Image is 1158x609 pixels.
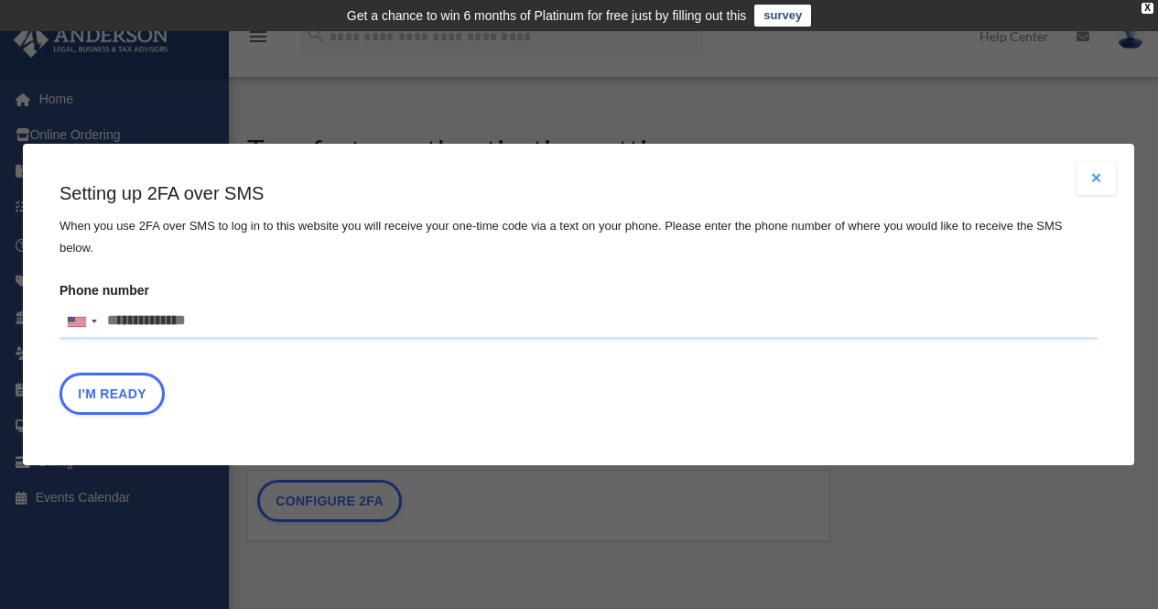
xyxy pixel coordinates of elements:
[60,304,103,339] div: United States: +1
[60,373,165,415] button: I'm Ready
[1142,3,1153,14] div: close
[60,215,1098,259] p: When you use 2FA over SMS to log in to this website you will receive your one-time code via a tex...
[60,180,1098,206] h3: Setting up 2FA over SMS
[60,277,1098,340] label: Phone number
[347,5,747,27] div: Get a chance to win 6 months of Platinum for free just by filling out this
[754,5,811,27] a: survey
[1077,162,1117,195] button: Close modal
[60,303,1098,340] input: Phone numberList of countries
